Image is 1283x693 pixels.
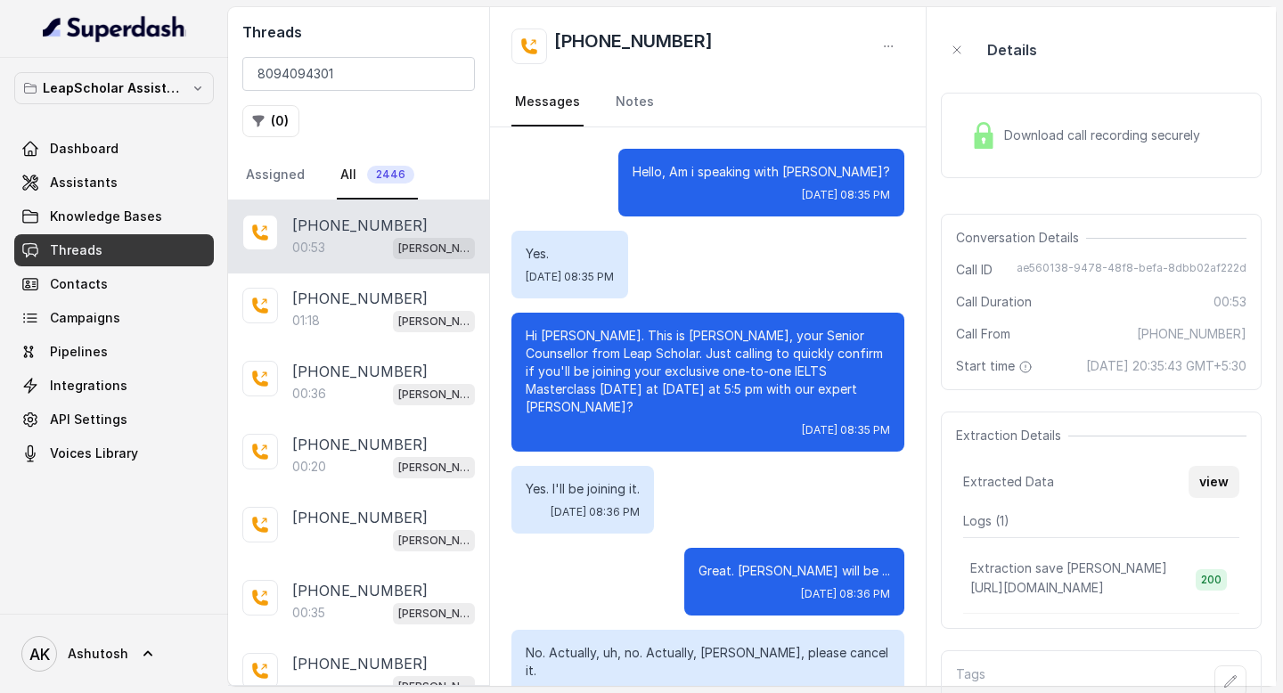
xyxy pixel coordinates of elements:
[50,444,138,462] span: Voices Library
[526,270,614,284] span: [DATE] 08:35 PM
[526,480,640,498] p: Yes. I'll be joining it.
[1086,357,1246,375] span: [DATE] 20:35:43 GMT+5:30
[1214,293,1246,311] span: 00:53
[1189,466,1239,498] button: view
[50,343,108,361] span: Pipelines
[50,140,118,158] span: Dashboard
[292,361,428,382] p: [PHONE_NUMBER]
[292,215,428,236] p: [PHONE_NUMBER]
[14,234,214,266] a: Threads
[1196,569,1227,591] span: 200
[511,78,904,126] nav: Tabs
[337,151,418,200] a: All2446
[526,644,890,680] p: No. Actually, uh, no. Actually, [PERSON_NAME], please cancel it.
[292,312,320,330] p: 01:18
[956,293,1032,311] span: Call Duration
[43,14,186,43] img: light.svg
[956,325,1010,343] span: Call From
[963,512,1239,530] p: Logs ( 1 )
[292,434,428,455] p: [PHONE_NUMBER]
[14,167,214,199] a: Assistants
[50,275,108,293] span: Contacts
[801,587,890,601] span: [DATE] 08:36 PM
[242,57,475,91] input: Search by Call ID or Phone Number
[50,377,127,395] span: Integrations
[68,645,128,663] span: Ashutosh
[612,78,658,126] a: Notes
[554,29,713,64] h2: [PHONE_NUMBER]
[292,458,326,476] p: 00:20
[292,385,326,403] p: 00:36
[956,357,1036,375] span: Start time
[14,133,214,165] a: Dashboard
[14,302,214,334] a: Campaigns
[526,327,890,416] p: Hi [PERSON_NAME]. This is [PERSON_NAME], your Senior Counsellor from Leap Scholar. Just calling t...
[242,105,299,137] button: (0)
[242,151,308,200] a: Assigned
[242,21,475,43] h2: Threads
[398,459,470,477] p: [PERSON_NAME] ielts testing (agent -1)
[398,605,470,623] p: [PERSON_NAME] ielts testing (agent -1)
[292,604,325,622] p: 00:35
[50,174,118,192] span: Assistants
[526,245,614,263] p: Yes.
[50,241,102,259] span: Threads
[50,411,127,428] span: API Settings
[292,239,325,257] p: 00:53
[14,72,214,104] button: LeapScholar Assistant
[1004,126,1207,144] span: Download call recording securely
[242,151,475,200] nav: Tabs
[511,78,584,126] a: Messages
[292,653,428,674] p: [PHONE_NUMBER]
[551,505,640,519] span: [DATE] 08:36 PM
[970,122,997,149] img: Lock Icon
[398,532,470,550] p: [PERSON_NAME] ielts testing (agent -1)
[292,288,428,309] p: [PHONE_NUMBER]
[987,39,1037,61] p: Details
[956,229,1086,247] span: Conversation Details
[956,261,993,279] span: Call ID
[398,240,470,257] p: [PERSON_NAME] ielts testing (agent -1)
[956,427,1068,444] span: Extraction Details
[14,437,214,469] a: Voices Library
[14,629,214,679] a: Ashutosh
[14,200,214,232] a: Knowledge Bases
[398,386,470,404] p: [PERSON_NAME] ielts testing (agent -1)
[50,208,162,225] span: Knowledge Bases
[292,507,428,528] p: [PHONE_NUMBER]
[398,313,470,330] p: [PERSON_NAME] ielts testing (agent -1)
[50,309,120,327] span: Campaigns
[970,559,1167,577] p: Extraction save [PERSON_NAME]
[292,580,428,601] p: [PHONE_NUMBER]
[802,188,890,202] span: [DATE] 08:35 PM
[14,370,214,402] a: Integrations
[970,580,1104,595] span: [URL][DOMAIN_NAME]
[1137,325,1246,343] span: [PHONE_NUMBER]
[802,423,890,437] span: [DATE] 08:35 PM
[14,336,214,368] a: Pipelines
[43,77,185,99] p: LeapScholar Assistant
[367,166,414,183] span: 2446
[1017,261,1246,279] span: ae560138-9478-48f8-befa-8dbb02af222d
[699,562,890,580] p: Great. [PERSON_NAME] will be ...
[14,268,214,300] a: Contacts
[29,645,50,664] text: AK
[14,404,214,436] a: API Settings
[963,473,1054,491] span: Extracted Data
[633,163,890,181] p: Hello, Am i speaking with [PERSON_NAME]?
